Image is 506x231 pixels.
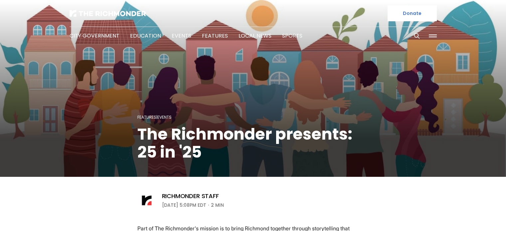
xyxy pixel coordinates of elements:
button: Search this site [412,31,422,41]
a: Richmonder Staff [162,192,219,200]
time: [DATE] 5:08PM EDT [162,201,206,209]
a: Local News [239,32,271,40]
a: Features [137,114,156,120]
img: The Richmonder [70,10,146,17]
a: Events [157,114,172,120]
img: Richmonder Staff [137,191,156,210]
a: Features [202,32,228,40]
span: 2 min [211,201,224,209]
a: City Government [70,32,119,40]
a: Events [172,32,191,40]
a: Donate [388,5,437,21]
div: | [137,113,369,121]
a: Education [130,32,161,40]
h1: The Richmonder presents: 25 in '25 [137,125,369,161]
a: Sports [282,32,302,40]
